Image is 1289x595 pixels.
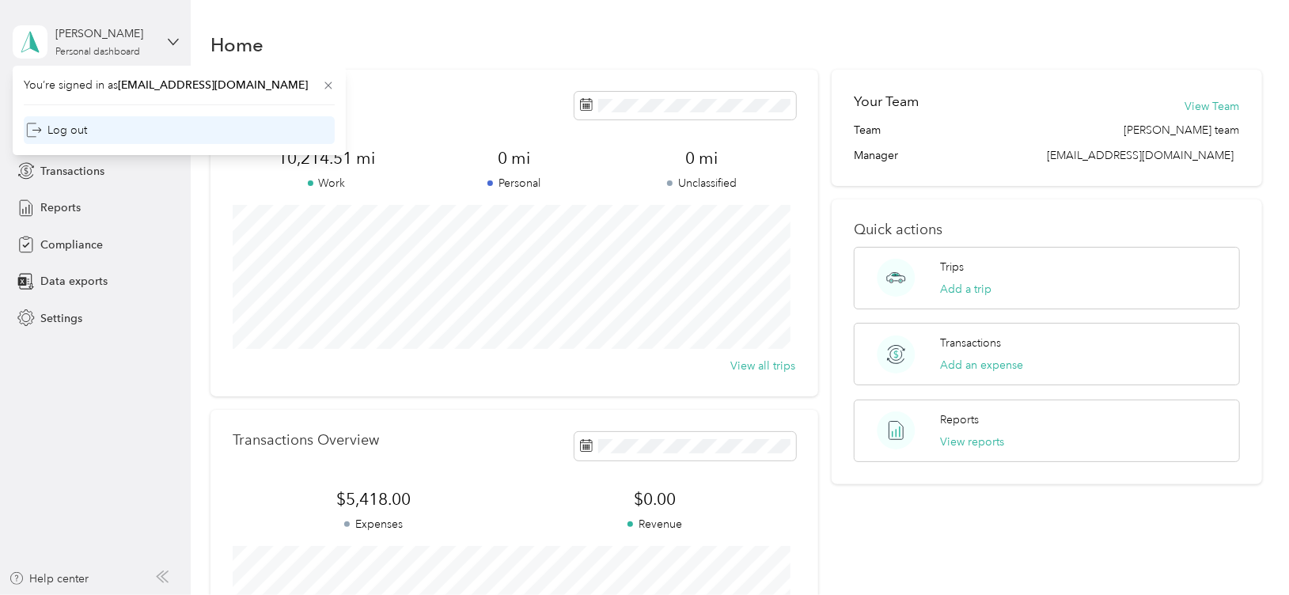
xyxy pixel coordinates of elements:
p: Transactions Overview [233,432,379,449]
button: Add an expense [941,357,1024,373]
h2: Your Team [854,92,919,112]
p: Work [233,175,420,191]
span: $0.00 [514,488,796,510]
span: [EMAIL_ADDRESS][DOMAIN_NAME] [1048,149,1234,162]
span: 10,214.51 mi [233,147,420,169]
span: You’re signed in as [24,77,335,93]
span: [PERSON_NAME] team [1124,122,1240,138]
p: Quick actions [854,222,1239,238]
span: Compliance [40,237,103,253]
button: View reports [941,434,1005,450]
span: 0 mi [420,147,608,169]
span: Team [854,122,881,138]
button: View all trips [731,358,796,374]
button: Help center [9,570,89,587]
button: Add a trip [941,281,992,297]
div: Log out [26,122,87,138]
div: Personal dashboard [55,47,140,57]
button: View Team [1185,98,1240,115]
p: Reports [941,411,980,428]
p: Trips [941,259,965,275]
p: Expenses [233,516,514,532]
span: $5,418.00 [233,488,514,510]
p: Revenue [514,516,796,532]
div: [PERSON_NAME] [55,25,154,42]
p: Transactions [941,335,1002,351]
span: Data exports [40,273,108,290]
span: Settings [40,310,82,327]
p: Personal [420,175,608,191]
h1: Home [210,36,263,53]
span: [EMAIL_ADDRESS][DOMAIN_NAME] [118,78,308,92]
span: Manager [854,147,898,164]
span: Transactions [40,163,104,180]
span: Reports [40,199,81,216]
iframe: Everlance-gr Chat Button Frame [1200,506,1289,595]
p: Unclassified [608,175,795,191]
span: 0 mi [608,147,795,169]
